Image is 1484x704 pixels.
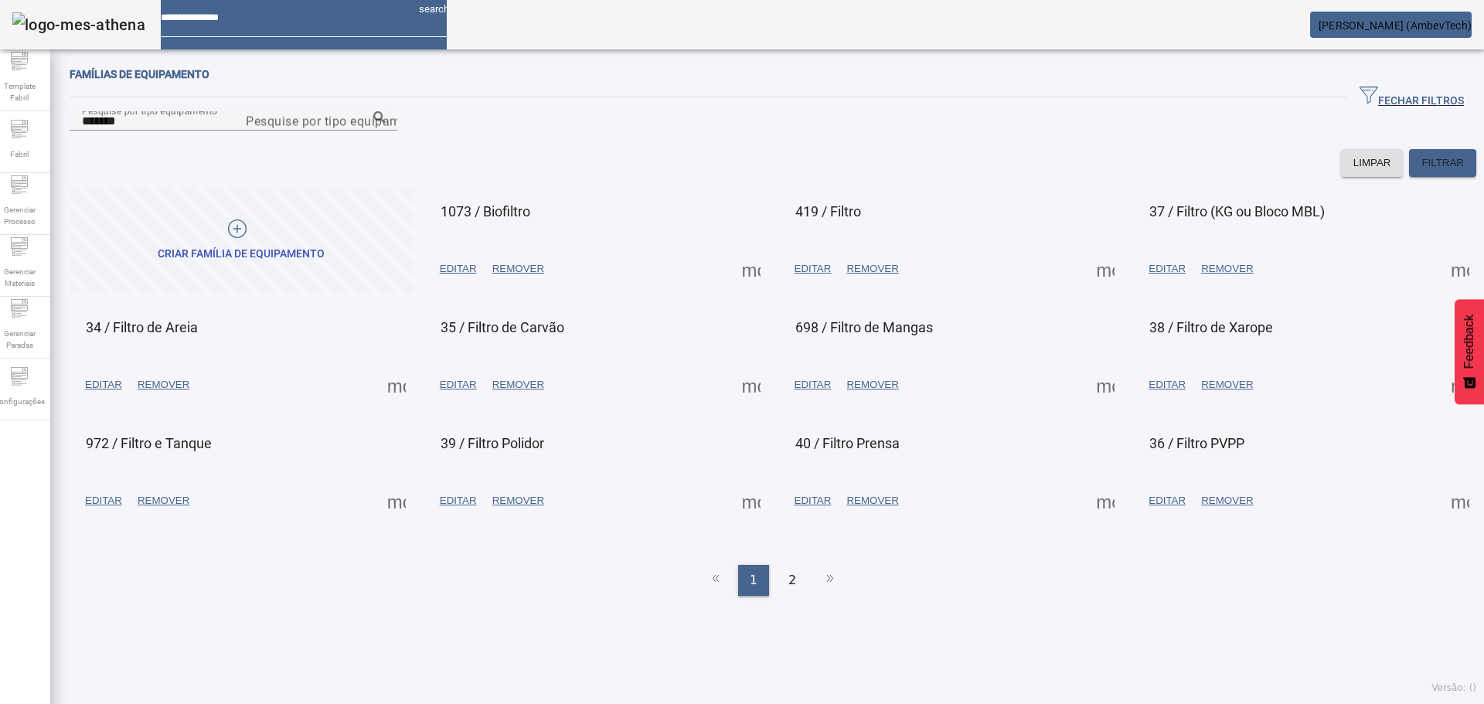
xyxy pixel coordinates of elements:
span: REMOVER [846,261,898,277]
button: Mais [1446,255,1474,283]
button: EDITAR [787,371,839,399]
span: 698 / Filtro de Mangas [795,319,933,335]
button: EDITAR [787,487,839,515]
span: FILTRAR [1421,155,1464,171]
span: REMOVER [492,377,544,393]
button: Mais [1091,371,1119,399]
button: Mais [383,487,410,515]
span: REMOVER [492,261,544,277]
span: 40 / Filtro Prensa [795,435,900,451]
span: EDITAR [85,493,122,508]
span: REMOVER [1201,377,1253,393]
button: EDITAR [1141,255,1193,283]
span: EDITAR [1149,493,1186,508]
button: EDITAR [77,371,130,399]
span: 35 / Filtro de Carvão [441,319,564,335]
span: 419 / Filtro [795,203,861,219]
button: EDITAR [432,487,485,515]
button: REMOVER [839,487,906,515]
span: EDITAR [440,261,477,277]
button: FILTRAR [1409,149,1476,177]
button: Feedback - Mostrar pesquisa [1455,299,1484,404]
span: EDITAR [1149,261,1186,277]
span: EDITAR [1149,377,1186,393]
span: EDITAR [440,377,477,393]
button: REMOVER [1193,255,1261,283]
button: Mais [737,255,765,283]
span: REMOVER [1201,493,1253,508]
button: REMOVER [485,371,552,399]
img: logo-mes-athena [12,12,145,37]
span: REMOVER [846,377,898,393]
button: Mais [1091,255,1119,283]
span: EDITAR [795,493,832,508]
button: EDITAR [432,255,485,283]
span: LIMPAR [1353,155,1391,171]
span: EDITAR [85,377,122,393]
span: REMOVER [138,377,189,393]
span: Feedback [1462,315,1476,369]
span: REMOVER [492,493,544,508]
span: 38 / Filtro de Xarope [1149,319,1273,335]
button: FECHAR FILTROS [1347,83,1476,111]
span: 972 / Filtro e Tanque [86,435,212,451]
button: Mais [383,371,410,399]
mat-label: Pesquise por tipo equipamento [82,105,217,116]
button: EDITAR [787,255,839,283]
span: REMOVER [846,493,898,508]
span: 2 [788,571,796,590]
span: FECHAR FILTROS [1360,86,1464,109]
button: EDITAR [1141,487,1193,515]
span: Versão: () [1431,682,1476,693]
button: Mais [1091,487,1119,515]
button: REMOVER [130,487,197,515]
span: Fabril [5,144,33,165]
span: 37 / Filtro (KG ou Bloco MBL) [1149,203,1325,219]
span: 1073 / Biofiltro [441,203,530,219]
button: Mais [737,371,765,399]
mat-label: Pesquise por tipo equipamento [246,114,427,128]
span: EDITAR [795,261,832,277]
button: REMOVER [485,487,552,515]
button: LIMPAR [1341,149,1404,177]
span: REMOVER [138,493,189,508]
span: 36 / Filtro PVPP [1149,435,1244,451]
button: Mais [1446,371,1474,399]
span: 39 / Filtro Polidor [441,435,544,451]
button: REMOVER [839,255,906,283]
button: EDITAR [432,371,485,399]
span: Famílias de equipamento [70,68,209,80]
div: Criar família de equipamento [158,247,325,262]
button: REMOVER [485,255,552,283]
button: Criar família de equipamento [70,189,413,293]
button: REMOVER [130,371,197,399]
span: [PERSON_NAME] (AmbevTech) [1319,19,1472,32]
span: 34 / Filtro de Areia [86,319,198,335]
input: Number [246,112,385,131]
button: EDITAR [77,487,130,515]
button: REMOVER [1193,371,1261,399]
span: REMOVER [1201,261,1253,277]
button: Mais [1446,487,1474,515]
button: EDITAR [1141,371,1193,399]
button: REMOVER [839,371,906,399]
span: EDITAR [795,377,832,393]
button: Mais [737,487,765,515]
span: EDITAR [440,493,477,508]
button: REMOVER [1193,487,1261,515]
